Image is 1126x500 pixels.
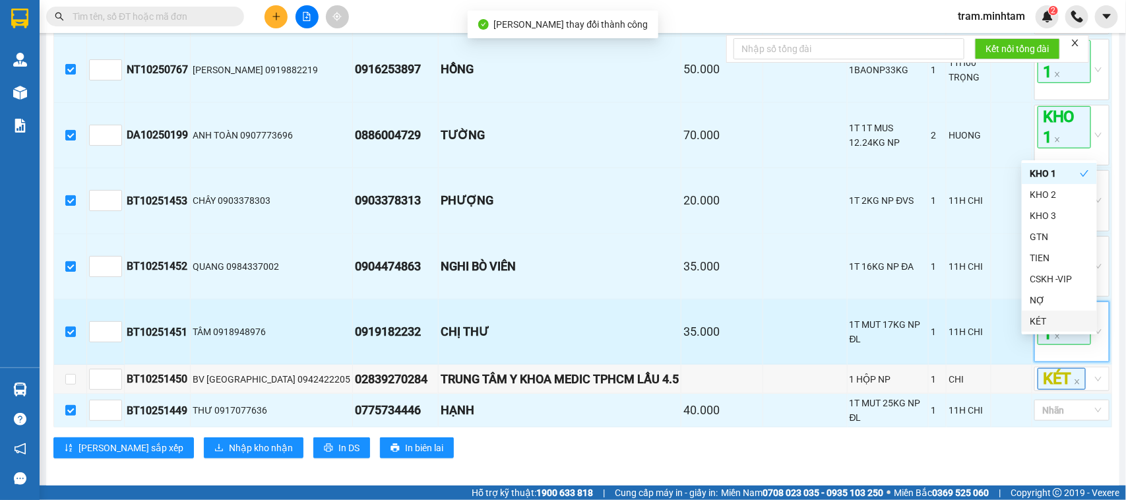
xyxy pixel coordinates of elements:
span: printer [324,443,333,454]
span: In biên lai [405,441,443,455]
td: 0886004729 [353,103,439,168]
span: Miền Bắc [894,485,989,500]
span: close [1074,379,1080,385]
td: 02839270284 [353,365,439,394]
input: Tìm tên, số ĐT hoặc mã đơn [73,9,228,24]
div: 70.000 [683,126,761,144]
div: 20.000 [683,191,761,210]
div: 11H CHI [949,193,989,208]
span: close [1054,137,1061,143]
div: BT10251453 [127,193,188,209]
div: 11H CHI [949,259,989,274]
span: question-circle [14,413,26,425]
span: | [603,485,605,500]
div: 40.000 [683,401,761,420]
td: TRUNG TÂM Y KHOA MEDIC TPHCM LẦU 4.5 [439,365,681,394]
div: HẠNH [441,401,679,420]
span: KHO 1 [1038,172,1091,214]
span: close [1054,268,1061,274]
span: KHO 1 [1038,106,1091,148]
button: printerIn DS [313,437,370,458]
div: 1 [931,403,944,418]
span: tram.minhtam [947,8,1036,24]
div: 1 HỘP NP [850,372,927,387]
img: solution-icon [13,119,27,133]
div: 35.000 [683,257,761,276]
div: 11H00 TRỌNG [949,55,989,84]
img: warehouse-icon [13,383,27,396]
td: HỒNG [439,37,681,102]
div: 1 [931,372,944,387]
span: notification [14,443,26,455]
span: search [55,12,64,21]
span: Nhập kho nhận [229,441,293,455]
strong: 0708 023 035 - 0935 103 250 [763,487,883,498]
div: 0904474863 [355,257,436,276]
div: [PERSON_NAME] 0919882219 [193,63,350,77]
span: KHO 1 [1038,237,1091,280]
span: Hỗ trợ kỹ thuật: [472,485,593,500]
span: check-circle [478,19,489,30]
div: 0886004729 [355,126,436,144]
span: close [1054,71,1061,78]
button: Kết nối tổng đài [975,38,1060,59]
div: BT10251449 [127,402,188,419]
span: close [1054,203,1061,209]
span: | [999,485,1001,500]
div: 0916253897 [355,60,436,78]
td: BT10251450 [125,365,191,394]
input: Nhập số tổng đài [734,38,964,59]
strong: 0369 525 060 [932,487,989,498]
div: QUANG 0984337002 [193,259,350,274]
span: KÉT [1038,368,1086,390]
td: BT10251451 [125,299,191,365]
div: BV [GEOGRAPHIC_DATA] 0942422205 [193,372,350,387]
div: BT10251452 [127,258,188,274]
span: copyright [1053,488,1062,497]
td: BT10251452 [125,234,191,299]
td: 0916253897 [353,37,439,102]
button: plus [265,5,288,28]
td: NT10250767 [125,37,191,102]
span: message [14,472,26,485]
span: KHO 1 [1038,303,1091,345]
span: file-add [302,12,311,21]
div: 11H CHI [949,325,989,339]
strong: 1900 633 818 [536,487,593,498]
div: HUONG [949,128,989,142]
span: Miền Nam [721,485,883,500]
td: 0904474863 [353,234,439,299]
div: NT10250767 [127,61,188,78]
img: warehouse-icon [13,53,27,67]
span: [PERSON_NAME] sắp xếp [78,441,183,455]
td: HẠNH [439,394,681,427]
div: TÂM 0918948976 [193,325,350,339]
span: close [1054,333,1061,340]
div: 1BAONP33KG [850,63,927,77]
div: BT10251451 [127,324,188,340]
img: phone-icon [1071,11,1083,22]
div: CHỊ THƯ [441,323,679,341]
div: THƯ 0917077636 [193,403,350,418]
button: caret-down [1095,5,1118,28]
div: HỒNG [441,60,679,78]
td: DA10250199 [125,103,191,168]
img: logo-vxr [11,9,28,28]
div: 1 [931,193,944,208]
td: CHỊ THƯ [439,299,681,365]
div: 0775734446 [355,401,436,420]
div: CHÂY 0903378303 [193,193,350,208]
span: aim [332,12,342,21]
button: aim [326,5,349,28]
td: 0919182232 [353,299,439,365]
div: 1T MUT 25KG NP ĐL [850,396,927,425]
div: 50.000 [683,60,761,78]
span: [PERSON_NAME] thay đổi thành công [494,19,648,30]
span: sort-ascending [64,443,73,454]
span: Cung cấp máy in - giấy in: [615,485,718,500]
div: NGHI BÒ VIÊN [441,257,679,276]
div: PHƯỢNG [441,191,679,210]
td: 0775734446 [353,394,439,427]
td: 0903378313 [353,168,439,234]
sup: 2 [1049,6,1058,15]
